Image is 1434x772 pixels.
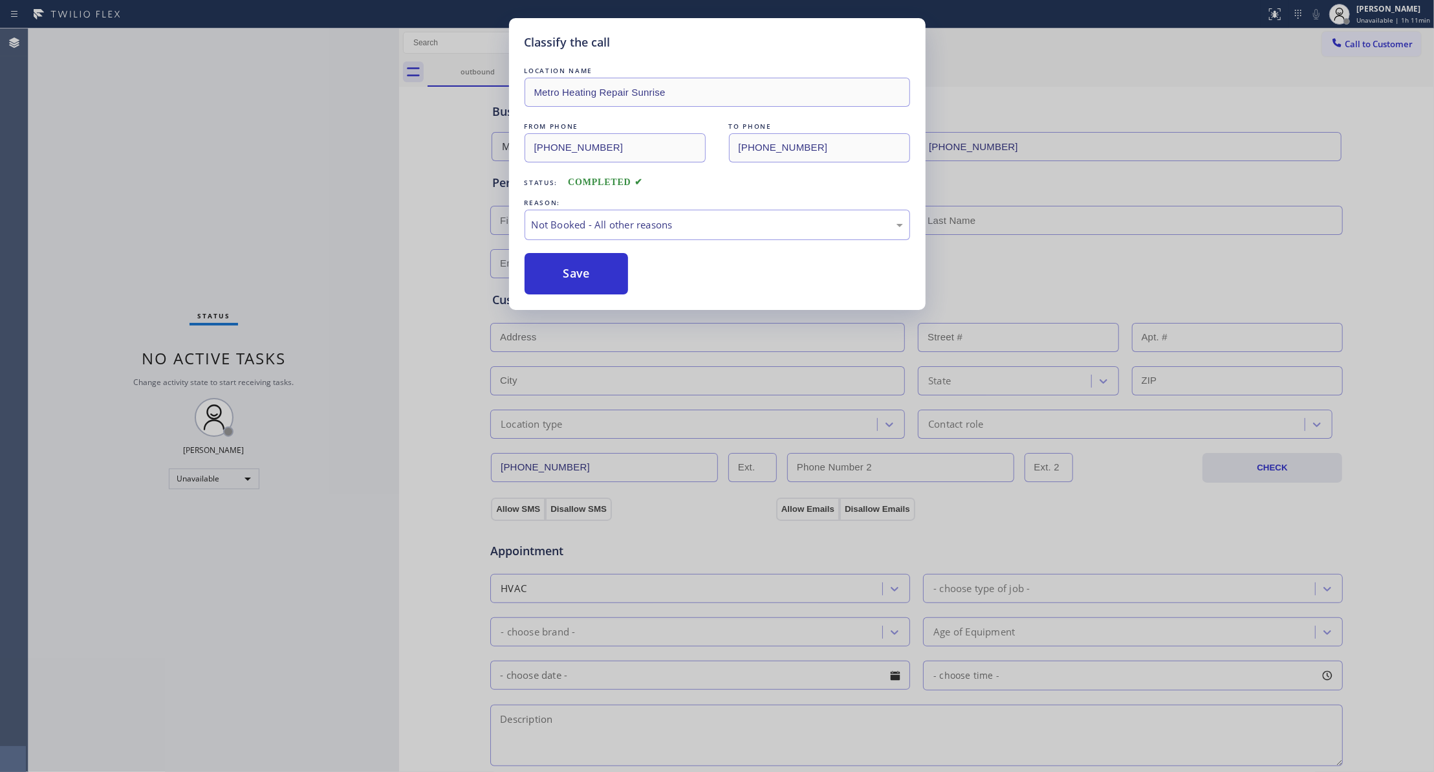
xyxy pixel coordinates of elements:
div: FROM PHONE [525,120,706,133]
div: Not Booked - All other reasons [532,217,903,232]
div: LOCATION NAME [525,64,910,78]
button: Save [525,253,629,294]
input: To phone [729,133,910,162]
div: REASON: [525,196,910,210]
span: COMPLETED [568,177,643,187]
span: Status: [525,178,558,187]
input: From phone [525,133,706,162]
h5: Classify the call [525,34,611,51]
div: TO PHONE [729,120,910,133]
